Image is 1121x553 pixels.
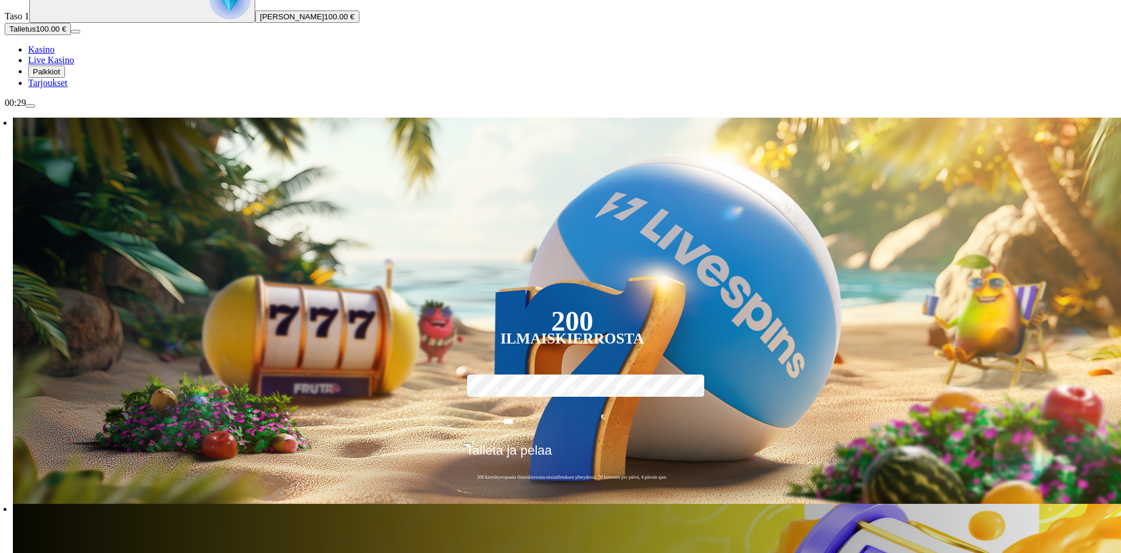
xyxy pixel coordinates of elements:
[9,25,36,33] span: Talletus
[28,55,74,65] span: Live Kasino
[466,443,552,466] span: Talleta ja pelaa
[255,11,359,23] button: [PERSON_NAME]100.00 €
[71,30,80,33] button: menu
[5,98,26,108] span: 00:29
[472,439,475,446] span: €
[462,474,682,480] span: 200 kierrätysvapaata ilmaiskierrosta ensitalletuksen yhteydessä. 50 kierrosta per päivä, 4 päivän...
[26,104,35,108] button: menu
[260,12,324,21] span: [PERSON_NAME]
[28,78,67,88] a: gift-inverted iconTarjoukset
[464,373,532,407] label: 50 €
[551,314,593,328] div: 200
[612,373,680,407] label: 250 €
[601,411,605,423] span: €
[36,25,66,33] span: 100.00 €
[5,23,71,35] button: Talletusplus icon100.00 €
[324,12,355,21] span: 100.00 €
[28,55,74,65] a: poker-chip iconLive Kasino
[500,332,645,346] div: Ilmaiskierrosta
[28,78,67,88] span: Tarjoukset
[462,442,682,467] button: Talleta ja pelaa
[33,67,60,76] span: Palkkiot
[28,44,54,54] span: Kasino
[28,66,65,78] button: reward iconPalkkiot
[539,373,606,407] label: 150 €
[28,44,54,54] a: diamond iconKasino
[5,11,29,21] span: Taso 1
